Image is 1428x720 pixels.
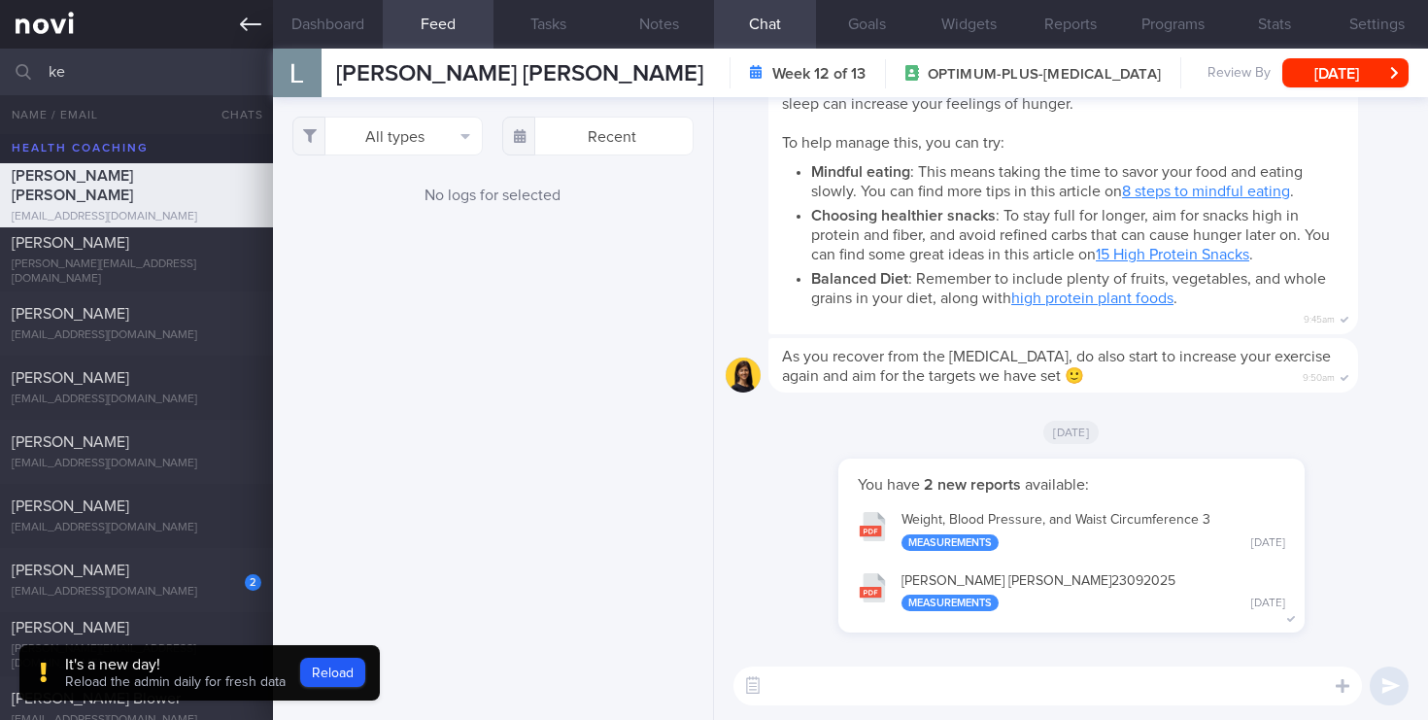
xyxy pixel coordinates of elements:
span: [PERSON_NAME] [12,434,129,450]
a: 8 steps to mindful eating [1122,184,1290,199]
p: You have available: [858,475,1285,495]
a: 15 High Protein Snacks [1096,247,1249,262]
div: [EMAIL_ADDRESS][DOMAIN_NAME] [12,393,261,407]
span: Reload the admin daily for fresh data [65,675,286,689]
button: All types [292,117,484,155]
span: [PERSON_NAME] [12,306,129,322]
div: [EMAIL_ADDRESS][DOMAIN_NAME] [12,210,261,224]
li: : Remember to include plenty of fruits, vegetables, and whole grains in your diet, along with . [811,264,1344,308]
div: [EMAIL_ADDRESS][DOMAIN_NAME] [12,328,261,343]
span: [PERSON_NAME] Blower [12,691,181,706]
span: To help manage this, you can try: [782,135,1004,151]
a: high protein plant foods [1011,291,1173,306]
div: Measurements [901,595,999,611]
strong: Week 12 of 13 [772,64,866,84]
strong: Balanced Diet [811,271,908,287]
li: : To stay full for longer, aim for snacks high in protein and fiber, and avoid refined carbs that... [811,201,1344,264]
li: : This means taking the time to savor your food and eating slowly. You can find more tips in this... [811,157,1344,201]
span: As you recover from the [MEDICAL_DATA], do also start to increase your exercise again and aim for... [782,349,1331,384]
div: [PERSON_NAME][EMAIL_ADDRESS][DOMAIN_NAME] [12,642,261,671]
div: 2 [245,574,261,591]
span: [PERSON_NAME] [PERSON_NAME] [336,62,703,86]
div: [DATE] [1251,597,1285,611]
strong: Choosing healthier snacks [811,208,996,223]
button: Reload [300,658,365,687]
span: [DATE] [1043,421,1099,444]
button: Chats [195,95,273,134]
span: [PERSON_NAME] [12,498,129,514]
span: 9:45am [1304,308,1335,326]
div: It's a new day! [65,655,286,674]
div: [EMAIL_ADDRESS][DOMAIN_NAME] [12,457,261,471]
div: Weight, Blood Pressure, and Waist Circumference 3 [901,512,1285,551]
span: [PERSON_NAME] [12,620,129,635]
div: [EMAIL_ADDRESS][DOMAIN_NAME] [12,521,261,535]
strong: Mindful eating [811,164,910,180]
button: Weight, Blood Pressure, and Waist Circumference 3 Measurements [DATE] [848,499,1295,561]
span: [PERSON_NAME] [12,370,129,386]
div: [PERSON_NAME][EMAIL_ADDRESS][DOMAIN_NAME] [12,257,261,287]
span: Review By [1207,65,1271,83]
div: Measurements [901,534,999,551]
div: [PERSON_NAME] [PERSON_NAME] 23092025 [901,573,1285,612]
span: [PERSON_NAME] [12,563,129,578]
div: No logs for selected [292,185,694,206]
span: OPTIMUM-PLUS-[MEDICAL_DATA] [928,65,1161,85]
strong: 2 new reports [920,477,1025,493]
span: [PERSON_NAME] [12,235,129,251]
button: [DATE] [1282,58,1409,87]
button: [PERSON_NAME] [PERSON_NAME]23092025 Measurements [DATE] [848,561,1295,622]
div: [EMAIL_ADDRESS][DOMAIN_NAME] [12,585,261,600]
div: [DATE] [1251,536,1285,551]
span: 9:50am [1303,366,1335,385]
span: [PERSON_NAME] [PERSON_NAME] [12,168,133,203]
